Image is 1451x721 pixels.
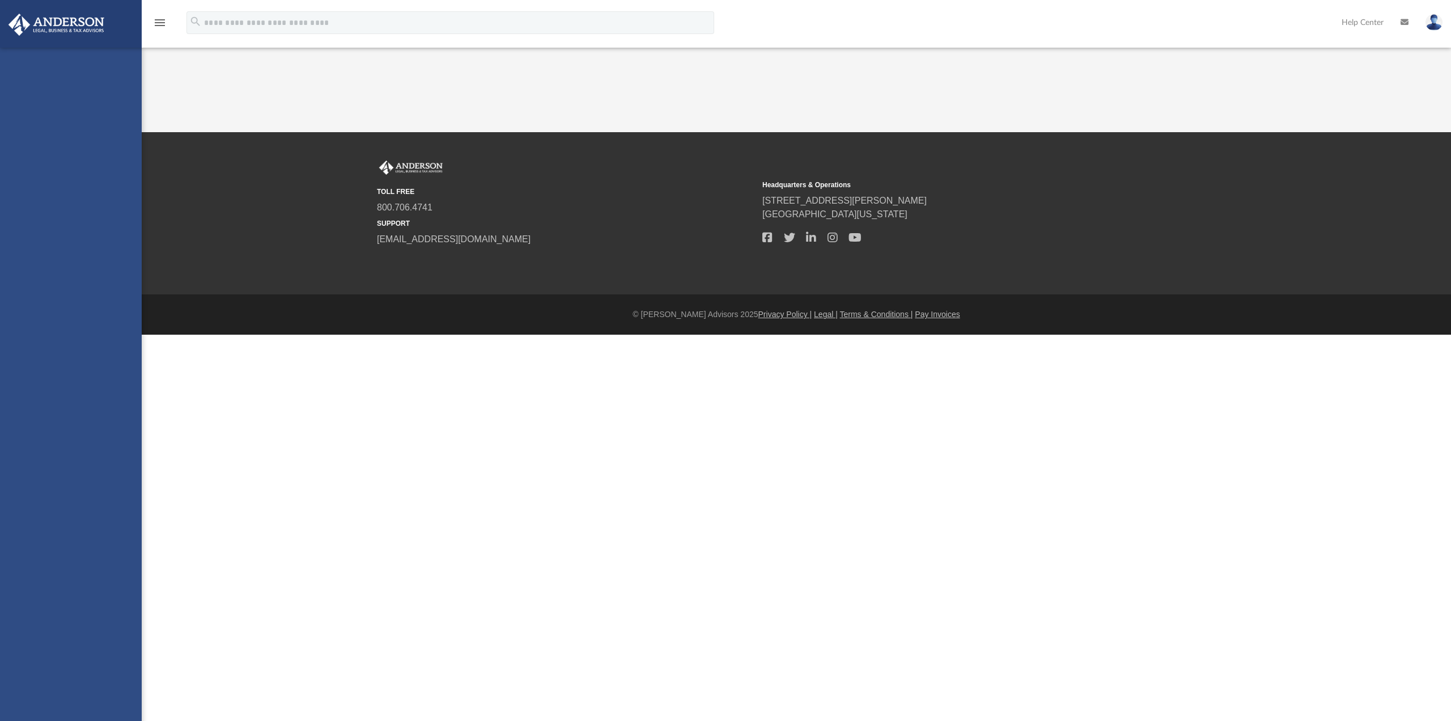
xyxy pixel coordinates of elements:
[762,196,927,205] a: [STREET_ADDRESS][PERSON_NAME]
[377,234,531,244] a: [EMAIL_ADDRESS][DOMAIN_NAME]
[1425,14,1442,31] img: User Pic
[840,310,913,319] a: Terms & Conditions |
[762,180,1140,190] small: Headquarters & Operations
[758,310,812,319] a: Privacy Policy |
[5,14,108,36] img: Anderson Advisors Platinum Portal
[762,209,907,219] a: [GEOGRAPHIC_DATA][US_STATE]
[377,187,754,197] small: TOLL FREE
[377,203,432,212] a: 800.706.4741
[814,310,838,319] a: Legal |
[153,22,167,29] a: menu
[142,309,1451,321] div: © [PERSON_NAME] Advisors 2025
[153,16,167,29] i: menu
[189,15,202,28] i: search
[377,218,754,229] small: SUPPORT
[377,161,445,175] img: Anderson Advisors Platinum Portal
[915,310,960,319] a: Pay Invoices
